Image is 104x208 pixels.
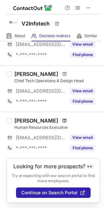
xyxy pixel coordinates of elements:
[16,41,66,47] span: [EMAIL_ADDRESS][DOMAIN_NAME]
[14,71,58,77] div: [PERSON_NAME]
[70,134,95,141] button: Reveal Button
[14,125,100,130] div: Human Resources Executive
[14,78,100,84] div: Chief Tech Operations & Design Head
[7,16,20,29] img: ad47273fe09c5452b892a4ee085e6e33
[16,187,91,198] button: Continue on Search Portal
[16,135,66,141] span: [EMAIL_ADDRESS][DOMAIN_NAME]
[70,98,95,105] button: Reveal Button
[84,33,97,38] span: Similar
[11,173,95,184] p: Try prospecting with our search portal to find more employees.
[70,88,95,94] button: Reveal Button
[22,20,50,27] h1: V2Infotech
[21,190,78,195] span: Continue on Search Portal
[70,52,95,58] button: Reveal Button
[13,4,52,12] img: ContactOut v5.3.10
[14,117,58,124] div: [PERSON_NAME]
[14,33,25,38] span: About
[70,145,95,151] button: Reveal Button
[13,163,94,169] header: Looking for more prospects? 👀
[70,41,95,48] button: Reveal Button
[16,88,66,94] span: [EMAIL_ADDRESS][DOMAIN_NAME]
[39,33,70,38] span: Decision makers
